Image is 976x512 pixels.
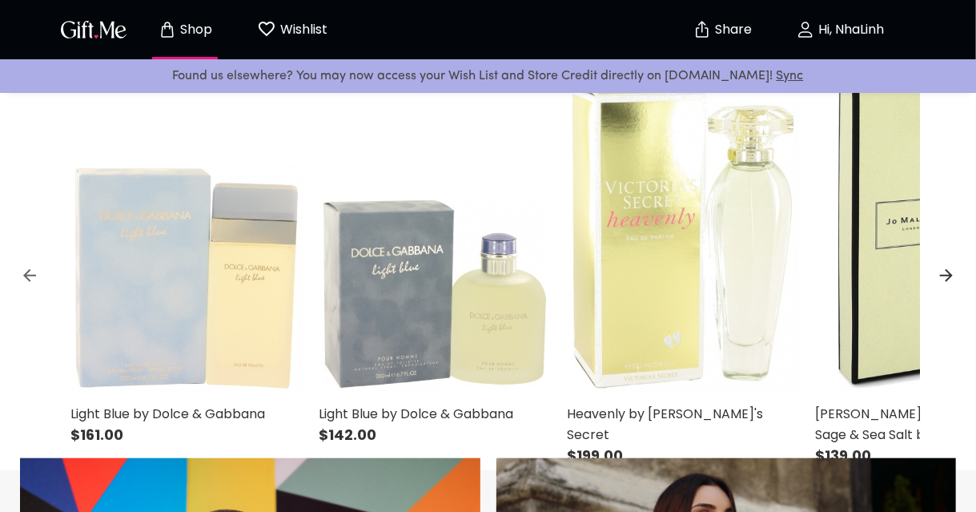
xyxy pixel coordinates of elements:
[694,2,750,58] button: Share
[13,66,963,87] p: Found us elsewhere? You may now access your Wish List and Store Credit directly on [DOMAIN_NAME]!
[62,61,311,450] div: Light Blue by Dolce & GabbanaLight Blue by Dolce & Gabbana$161.00
[177,23,213,37] p: Shop
[70,61,303,445] a: Light Blue by Dolce & GabbanaLight Blue by Dolce & Gabbana$161.00
[815,23,885,37] p: Hi, NhaLinh
[693,20,712,39] img: secure
[70,61,303,393] img: Light Blue by Dolce & Gabbana
[141,4,229,55] button: Store page
[276,19,327,40] p: Wishlist
[712,23,753,37] p: Share
[567,61,799,393] img: Heavenly by Victoria's Secret
[567,61,799,466] a: Heavenly by Victoria's SecretHeavenly by [PERSON_NAME]'s Secret$199.00
[760,4,920,55] button: Hi, NhaLinh
[319,61,551,393] img: Light Blue by Dolce & Gabbana
[319,61,551,445] a: Light Blue by Dolce & GabbanaLight Blue by Dolce & Gabbana$142.00
[58,18,130,41] img: GiftMe Logo
[311,61,559,450] div: Light Blue by Dolce & GabbanaLight Blue by Dolce & Gabbana$142.00
[777,70,804,83] a: Sync
[56,20,131,39] button: GiftMe Logo
[559,61,807,470] div: Heavenly by Victoria's SecretHeavenly by [PERSON_NAME]'s Secret$199.00
[248,4,336,55] button: Wishlist page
